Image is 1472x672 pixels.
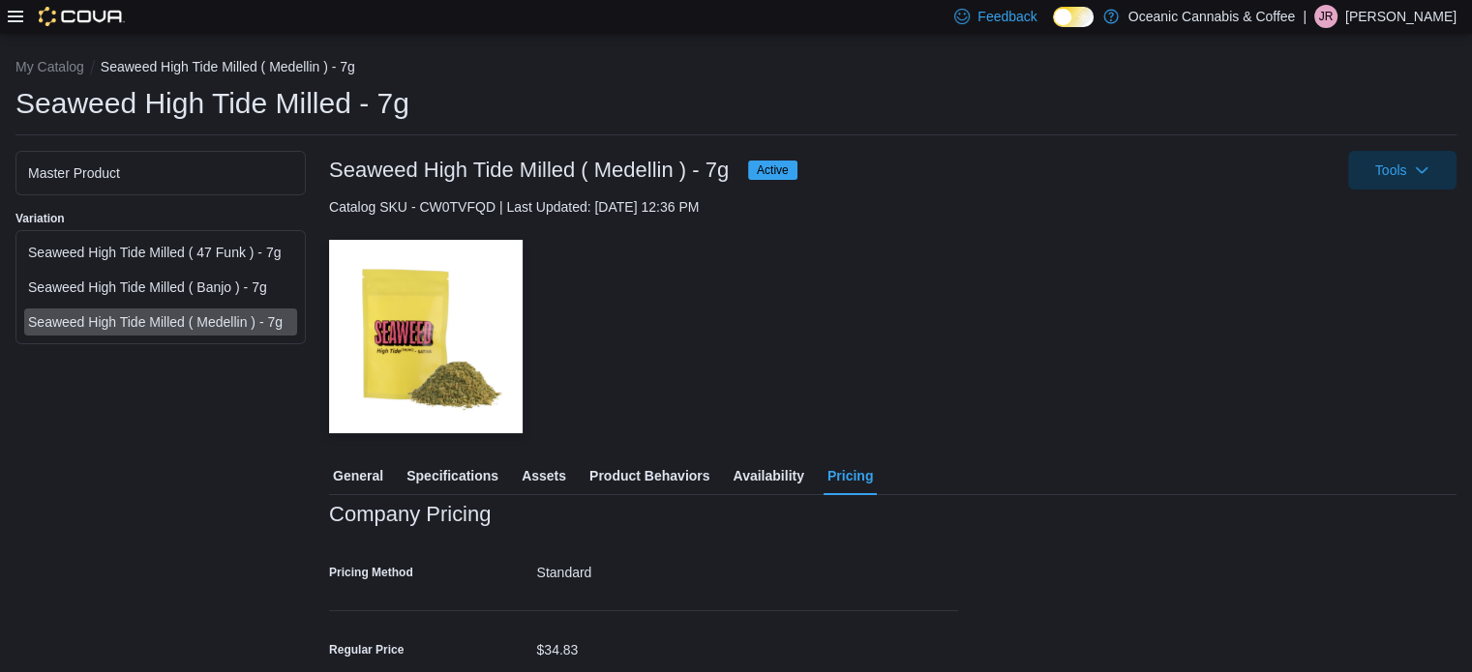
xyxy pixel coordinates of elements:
[1128,5,1296,28] p: Oceanic Cannabis & Coffee
[15,211,65,226] label: Variation
[537,557,959,580] div: Standard
[748,161,797,180] span: Active
[329,503,491,526] h3: Company Pricing
[1319,5,1334,28] span: JR
[333,456,383,495] span: General
[733,456,803,495] span: Availability
[1053,7,1094,27] input: Dark Mode
[28,243,293,262] div: Seaweed High Tide Milled ( 47 Funk ) - 7g
[28,278,293,297] div: Seaweed High Tide Milled ( Banjo ) - 7g
[406,456,498,495] span: Specifications
[589,456,709,495] span: Product Behaviors
[329,240,523,433] img: Image for Seaweed High Tide Milled ( Medellin ) - 7g
[101,59,355,74] button: Seaweed High Tide Milled ( Medellin ) - 7g
[757,161,789,179] span: Active
[537,634,579,657] div: $34.83
[1348,151,1457,190] button: Tools
[522,456,566,495] span: Assets
[977,7,1036,26] span: Feedback
[1314,5,1337,28] div: Jeremy Rumbolt
[28,163,293,183] div: Master Product
[1053,27,1054,28] span: Dark Mode
[1303,5,1307,28] p: |
[1345,5,1457,28] p: [PERSON_NAME]
[827,456,873,495] span: Pricing
[39,7,125,26] img: Cova
[329,642,404,657] div: Regular Price
[15,59,84,74] button: My Catalog
[28,312,293,332] div: Seaweed High Tide Milled ( Medellin ) - 7g
[15,57,1457,80] nav: An example of EuiBreadcrumbs
[329,565,413,580] label: Pricing Method
[1375,161,1407,180] span: Tools
[329,197,1457,217] div: Catalog SKU - CW0TVFQD | Last Updated: [DATE] 12:36 PM
[329,159,729,182] h3: Seaweed High Tide Milled ( Medellin ) - 7g
[15,84,409,123] h1: Seaweed High Tide Milled - 7g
